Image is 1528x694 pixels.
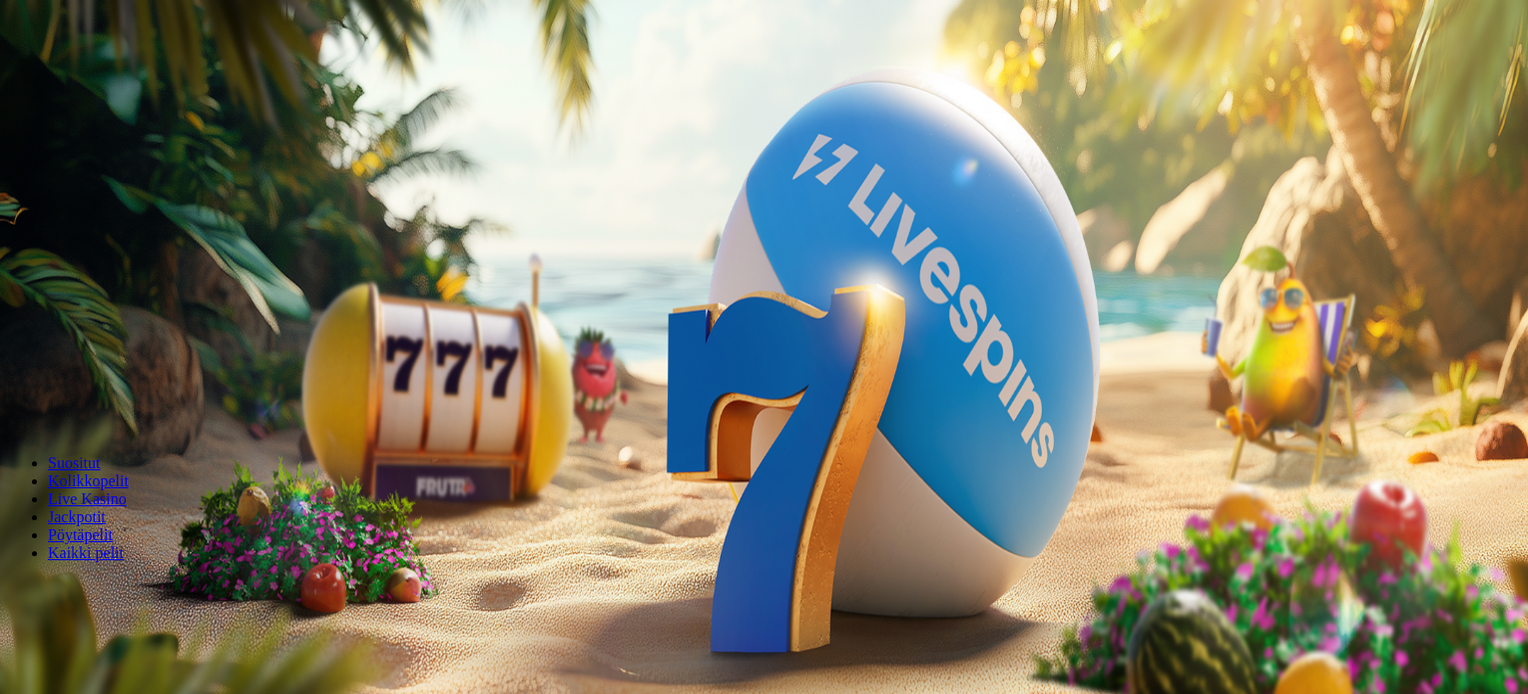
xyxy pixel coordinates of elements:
[48,454,100,471] a: Suositut
[8,420,1520,599] header: Lobby
[48,544,124,561] a: Kaikki pelit
[48,472,129,489] a: Kolikkopelit
[48,526,113,543] a: Pöytäpelit
[48,508,106,525] a: Jackpotit
[48,490,127,507] a: Live Kasino
[8,420,1520,562] nav: Lobby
